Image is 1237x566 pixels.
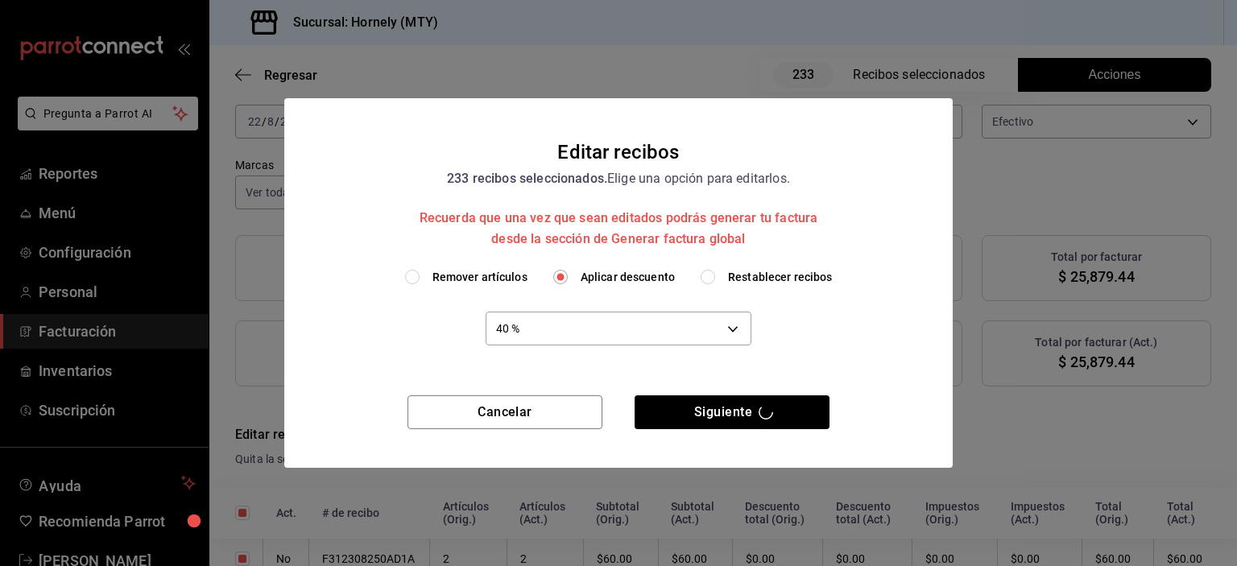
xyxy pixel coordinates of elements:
div: Editar recibos [557,137,679,167]
button: Siguiente [635,395,829,429]
span: Remover artículos [432,269,527,286]
span: Aplicar descuento [581,269,675,286]
div: Recuerda que una vez que sean editados podrás generar tu factura desde la sección de Generar fact... [405,208,832,249]
div: Elige una opción para editarlos. [405,168,832,250]
button: Cancelar [408,395,602,429]
span: Restablecer recibos [728,269,833,286]
strong: 233 recibos seleccionados. [447,171,607,186]
div: editionType [304,269,933,286]
div: 40 % [486,312,751,345]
